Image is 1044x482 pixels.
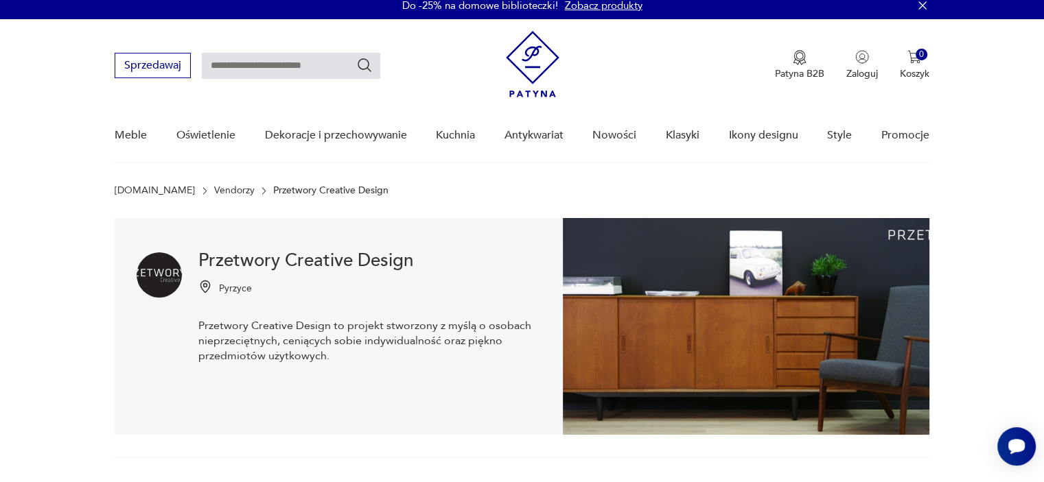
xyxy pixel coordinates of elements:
a: Ikona medaluPatyna B2B [775,50,824,80]
a: Promocje [881,109,929,162]
button: 0Koszyk [900,50,929,80]
a: Antykwariat [504,109,564,162]
img: Patyna - sklep z meblami i dekoracjami vintage [506,31,559,97]
a: Vendorzy [214,185,255,196]
h1: Przetwory Creative Design [198,252,541,269]
button: Sprzedawaj [115,53,191,78]
a: Klasyki [666,109,699,162]
p: Przetwory Creative Design to projekt stworzony z myślą o osobach nieprzeciętnych, ceniących sobie... [198,318,541,363]
img: Ikona medalu [793,50,807,65]
img: Przetwory Creative Design [137,252,182,298]
a: Nowości [592,109,636,162]
p: Przetwory Creative Design [273,185,388,196]
img: Ikonka użytkownika [855,50,869,64]
p: Koszyk [900,67,929,80]
a: [DOMAIN_NAME] [115,185,195,196]
button: Zaloguj [846,50,878,80]
img: Ikonka pinezki mapy [198,280,212,293]
a: Kuchnia [436,109,475,162]
a: Style [827,109,852,162]
p: Zaloguj [846,67,878,80]
a: Dekoracje i przechowywanie [264,109,406,162]
iframe: Smartsupp widget button [997,427,1036,466]
a: Sprzedawaj [115,62,191,71]
a: Ikony designu [728,109,798,162]
div: 0 [916,49,927,60]
a: Oświetlenie [176,109,235,162]
a: Meble [115,109,147,162]
p: Pyrzyce [219,282,252,295]
button: Patyna B2B [775,50,824,80]
p: Patyna B2B [775,67,824,80]
button: Szukaj [356,57,373,73]
img: Ikona koszyka [907,50,921,64]
img: Przetwory Creative Design [563,218,929,435]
